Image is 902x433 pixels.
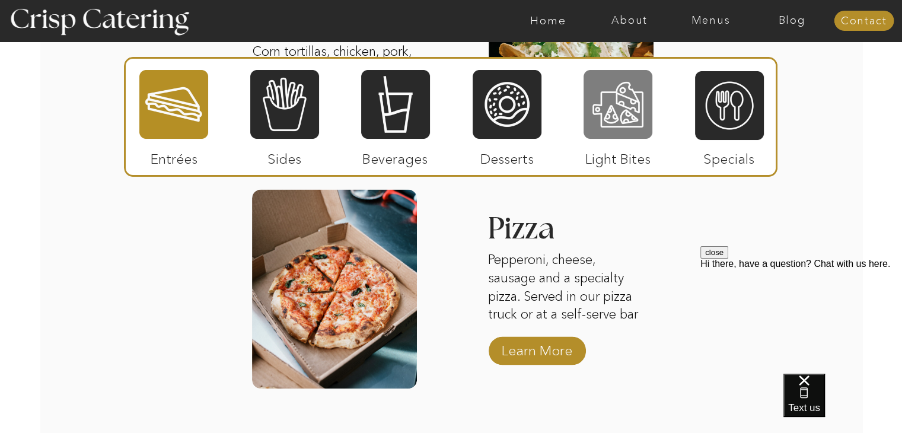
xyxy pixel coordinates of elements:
iframe: podium webchat widget bubble [783,374,902,433]
p: Pepperoni, cheese, sausage and a specialty pizza. Served in our pizza truck or at a self-serve bar [488,251,646,324]
p: Desserts [468,139,547,173]
a: Blog [751,15,833,27]
h3: Pizza [487,214,611,248]
p: Corn tortillas, chicken, pork, and all the toppings [252,43,417,100]
p: Entrées [135,139,213,173]
a: Learn More [498,330,576,365]
a: Home [508,15,589,27]
a: Contact [834,15,894,27]
a: Menus [670,15,751,27]
p: Specials [690,139,769,173]
a: About [589,15,670,27]
p: Sides [245,139,324,173]
p: Beverages [356,139,435,173]
p: Light Bites [579,139,658,173]
iframe: podium webchat widget prompt [700,246,902,389]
